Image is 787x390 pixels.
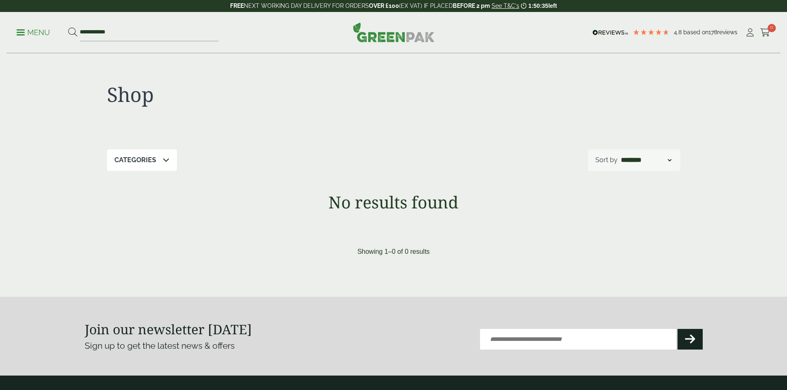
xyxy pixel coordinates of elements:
[453,2,490,9] strong: BEFORE 2 pm
[230,2,244,9] strong: FREE
[17,28,50,38] p: Menu
[548,2,557,9] span: left
[357,247,430,257] p: Showing 1–0 of 0 results
[107,83,394,106] h1: Shop
[745,28,755,37] i: My Account
[619,155,673,165] select: Shop order
[369,2,399,9] strong: OVER £100
[674,29,683,35] span: 4.8
[717,29,737,35] span: reviews
[85,320,252,338] strong: Join our newsletter [DATE]
[709,29,717,35] span: 178
[632,28,670,36] div: 4.78 Stars
[768,24,776,32] span: 0
[760,28,770,37] i: Cart
[592,30,628,35] img: REVIEWS.io
[595,155,618,165] p: Sort by
[492,2,519,9] a: See T&C's
[683,29,709,35] span: Based on
[85,192,703,212] h1: No results found
[760,26,770,39] a: 0
[528,2,548,9] span: 1:50:35
[85,339,363,352] p: Sign up to get the latest news & offers
[114,155,156,165] p: Categories
[17,28,50,36] a: Menu
[353,22,435,42] img: GreenPak Supplies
